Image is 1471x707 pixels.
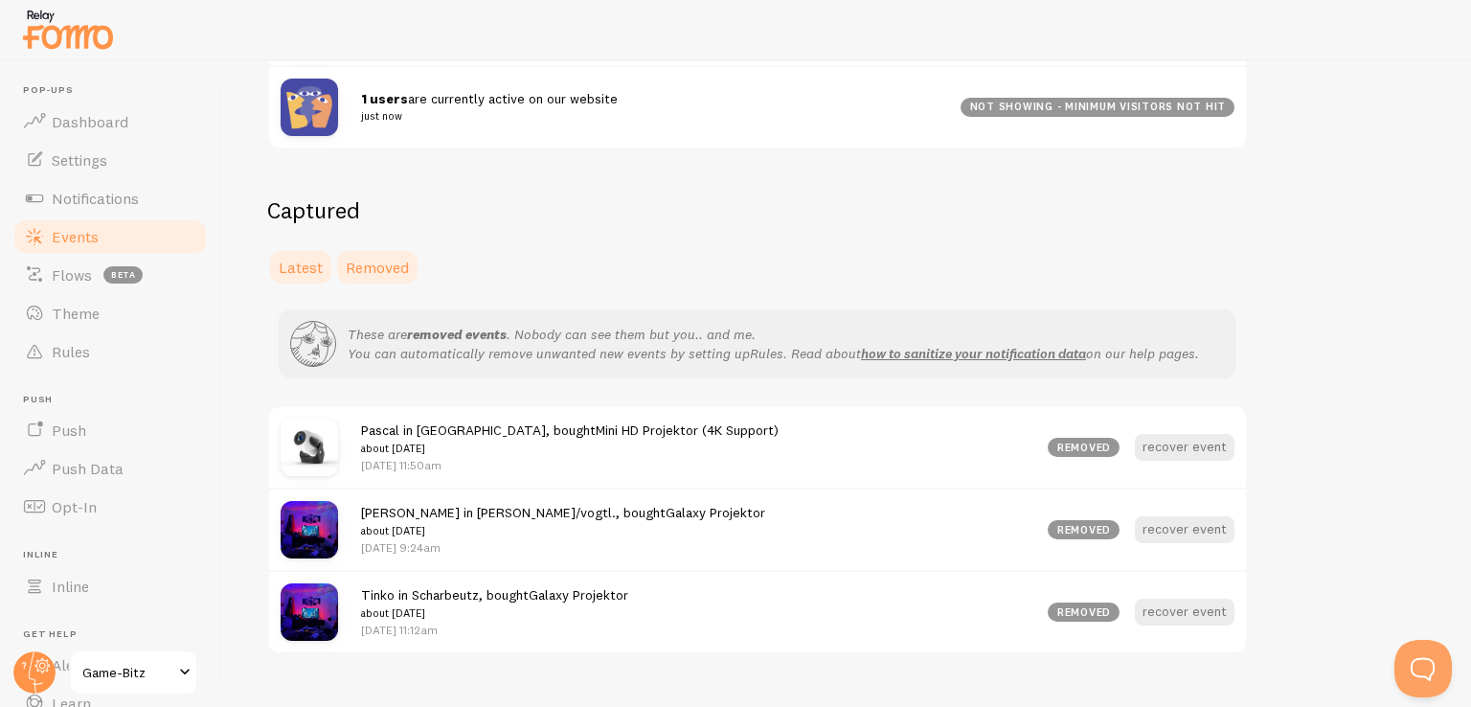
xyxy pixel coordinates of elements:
[1048,603,1120,622] div: removed
[11,488,209,526] a: Opt-In
[23,628,209,641] span: Get Help
[361,539,765,556] p: [DATE] 9:24am
[11,179,209,217] a: Notifications
[23,84,209,97] span: Pop-ups
[361,90,408,107] strong: 1 users
[361,604,628,622] small: about [DATE]
[11,567,209,605] a: Inline
[52,342,90,361] span: Rules
[82,661,173,684] span: Game-Bitz
[52,265,92,285] span: Flows
[11,449,209,488] a: Push Data
[11,332,209,371] a: Rules
[361,90,938,125] span: are currently active on our website
[11,256,209,294] a: Flows beta
[361,522,765,539] small: about [DATE]
[1135,516,1234,543] button: recover event
[267,195,1248,225] h2: Captured
[11,103,209,141] a: Dashboard
[20,5,116,54] img: fomo-relay-logo-orange.svg
[52,304,100,323] span: Theme
[69,650,198,696] a: Game-Bitz
[961,98,1234,117] div: not showing - minimum visitors not hit
[279,258,323,277] span: Latest
[281,419,338,476] img: S5e807fe38344414888fb14c99d5c9142s.webp
[346,258,409,277] span: Removed
[52,189,139,208] span: Notifications
[11,217,209,256] a: Events
[281,583,338,641] img: bsp1.webp
[666,504,765,521] a: Galaxy Projektor
[361,457,779,473] p: [DATE] 11:50am
[861,345,1086,362] a: how to sanitize your notification data
[52,112,128,131] span: Dashboard
[267,248,334,286] a: Latest
[11,294,209,332] a: Theme
[52,497,97,516] span: Opt-In
[361,622,628,638] p: [DATE] 11:12am
[348,325,1199,363] p: These are . Nobody can see them but you.. and me. You can automatically remove unwanted new event...
[52,227,99,246] span: Events
[281,79,338,136] img: pageviews.png
[1135,599,1234,626] button: recover event
[52,421,86,440] span: Push
[1048,520,1120,539] div: removed
[529,586,628,604] a: Galaxy Projektor
[1135,434,1234,461] button: recover event
[103,266,143,284] span: beta
[23,394,209,406] span: Push
[11,141,209,179] a: Settings
[23,549,209,561] span: Inline
[407,326,507,343] strong: removed events
[596,422,779,439] a: Mini HD Projektor (4K Support)
[11,411,209,449] a: Push
[750,345,783,362] i: Rules
[361,586,628,622] span: Tinko in Scharbeutz, bought
[361,422,779,457] span: Pascal in [GEOGRAPHIC_DATA], bought
[281,501,338,559] img: bsp1.webp
[11,646,209,684] a: Alerts
[52,577,89,596] span: Inline
[52,150,107,170] span: Settings
[1394,640,1452,697] iframe: Help Scout Beacon - Open
[334,248,420,286] a: Removed
[361,504,765,539] span: [PERSON_NAME] in [PERSON_NAME]/vogtl., bought
[52,459,124,478] span: Push Data
[361,107,938,125] small: just now
[1048,438,1120,457] div: removed
[361,440,779,457] small: about [DATE]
